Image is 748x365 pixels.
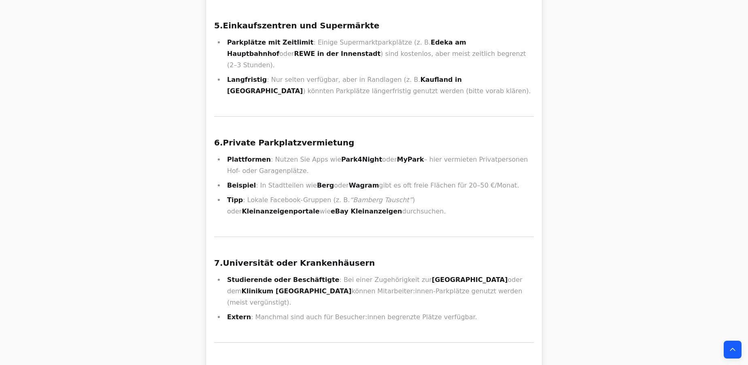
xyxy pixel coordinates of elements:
li: : Manchmal sind auch für Besucher:innen begrenzte Plätze verfügbar. [225,312,534,323]
strong: Extern [227,313,251,321]
strong: Kleinanzeigenportale [242,207,319,215]
strong: Berg [317,181,334,189]
li: : Einige Supermarktparkplätze (z. B. oder ) sind kostenlos, aber meist zeitlich begrenzt (2–3 Stu... [225,37,534,71]
h3: 6. [214,136,534,149]
strong: Studierende oder Beschäftigte [227,276,339,284]
li: : Bei einer Zugehörigkeit zur oder dem können Mitarbeiter:innen-Parkplätze genutzt werden (meist ... [225,274,534,308]
strong: REWE in der Innenstadt [294,50,380,58]
strong: eBay Kleinanzeigen [331,207,402,215]
strong: Edeka am Hauptbahnhof [227,38,466,58]
strong: Einkaufszentren und Supermärkte [223,21,380,30]
strong: Wagram [349,181,379,189]
h3: 7. [214,256,534,269]
strong: Kaufland in [GEOGRAPHIC_DATA] [227,76,462,95]
strong: Langfristig [227,76,267,83]
strong: Plattformen [227,156,271,163]
strong: Parkplätze mit Zeitlimit [227,38,313,46]
strong: Tipp [227,196,243,204]
li: : Nur selten verfügbar, aber in Randlagen (z. B. ) könnten Parkplätze längerfristig genutzt werde... [225,74,534,97]
strong: Klinikum [GEOGRAPHIC_DATA] [242,287,352,295]
em: “Bamberg Tauscht” [350,196,412,204]
li: : In Stadtteilen wie oder gibt es oft freie Flächen für 20–50 €/Monat. [225,180,534,191]
strong: MyPark [397,156,424,163]
li: : Nutzen Sie Apps wie oder – hier vermieten Privatpersonen Hof- oder Garagenplätze. [225,154,534,177]
strong: Beispiel [227,181,256,189]
strong: Park4Night [341,156,382,163]
li: : Lokale Facebook-Gruppen (z. B. ) oder wie durchsuchen. [225,194,534,217]
button: Back to top [724,341,742,359]
strong: Universität oder Krankenhäusern [223,258,375,268]
strong: [GEOGRAPHIC_DATA] [432,276,508,284]
h3: 5. [214,19,534,32]
strong: Private Parkplatzvermietung [223,138,355,147]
